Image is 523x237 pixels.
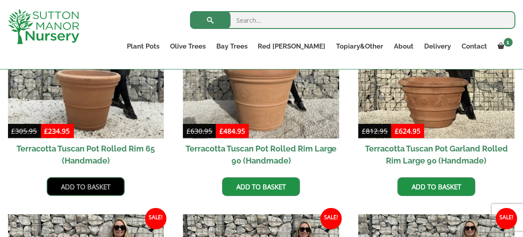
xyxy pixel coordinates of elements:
img: logo [8,9,79,44]
h2: Terracotta Tuscan Pot Rolled Rim 65 (Handmade) [8,139,164,171]
a: About [389,40,419,53]
bdi: 234.95 [45,127,70,135]
input: Search... [190,11,515,29]
span: £ [362,127,366,135]
span: Sale! [320,208,342,229]
a: Plant Pots [122,40,165,53]
a: Add to basket: “Terracotta Tuscan Pot Rolled Rim 65 (Handmade)” [47,177,125,196]
span: £ [12,127,16,135]
bdi: 484.95 [219,127,245,135]
a: Olive Trees [165,40,211,53]
h2: Terracotta Tuscan Pot Rolled Rim Large 90 (Handmade) [183,139,339,171]
a: Contact [457,40,493,53]
span: £ [45,127,49,135]
span: Sale! [496,208,517,229]
span: £ [395,127,399,135]
a: Bay Trees [211,40,253,53]
h2: Terracotta Tuscan Pot Garland Rolled Rim Large 90 (Handmade) [358,139,515,171]
span: £ [186,127,191,135]
bdi: 305.95 [12,127,37,135]
a: Delivery [419,40,457,53]
bdi: 630.95 [186,127,212,135]
a: Add to basket: “Terracotta Tuscan Pot Garland Rolled Rim Large 90 (Handmade)” [397,177,475,196]
a: Add to basket: “Terracotta Tuscan Pot Rolled Rim Large 90 (Handmade)” [222,177,300,196]
span: Sale! [145,208,166,229]
a: 1 [493,40,515,53]
a: Topiary&Other [331,40,389,53]
bdi: 624.95 [395,127,421,135]
span: £ [219,127,223,135]
bdi: 812.95 [362,127,388,135]
a: Red [PERSON_NAME] [253,40,331,53]
span: 1 [504,38,513,47]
